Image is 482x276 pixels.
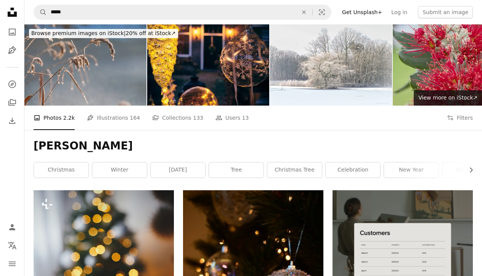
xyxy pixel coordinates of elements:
[34,5,331,20] form: Find visuals sitewide
[418,95,477,101] span: View more on iStock ↗
[31,30,125,36] span: Browse premium images on iStock |
[151,162,205,178] a: [DATE]
[193,114,203,122] span: 133
[92,162,147,178] a: winter
[337,6,387,18] a: Get Unsplash+
[5,113,20,128] a: Download History
[147,24,269,106] img: Christmas Decorations with Illuminated Ornaments on Dutch Market
[5,256,20,271] button: Menu
[34,5,47,19] button: Search Unsplash
[5,220,20,235] a: Log in / Sign up
[418,6,473,18] button: Submit an image
[87,106,140,130] a: Illustrations 164
[5,77,20,92] a: Explore
[242,114,249,122] span: 13
[24,24,146,106] img: Witte Kerst in Friesland
[267,162,322,178] a: christmas tree
[313,5,331,19] button: Visual search
[384,162,439,178] a: new year
[34,162,88,178] a: christmas
[34,139,473,153] h1: [PERSON_NAME]
[5,24,20,40] a: Photos
[447,106,473,130] button: Filters
[5,95,20,110] a: Collections
[24,24,183,43] a: Browse premium images on iStock|20% off at iStock↗
[215,106,249,130] a: Users 13
[326,162,380,178] a: celebration
[270,24,392,106] img: Snowy landscape
[296,5,312,19] button: Clear
[5,43,20,58] a: Illustrations
[5,238,20,253] button: Language
[387,6,412,18] a: Log in
[414,90,482,106] a: View more on iStock↗
[464,162,473,178] button: scroll list to the right
[29,29,178,38] div: 20% off at iStock ↗
[209,162,263,178] a: tree
[130,114,140,122] span: 164
[152,106,203,130] a: Collections 133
